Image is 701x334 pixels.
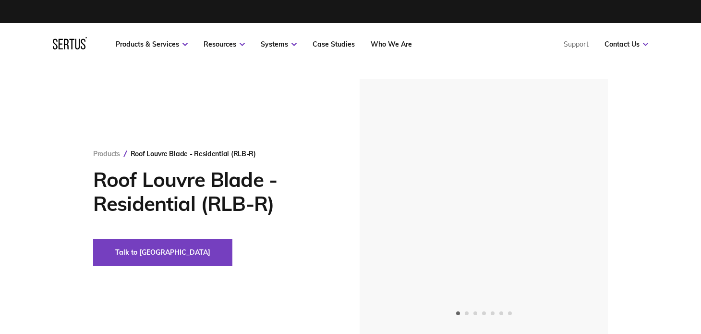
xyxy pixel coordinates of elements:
span: Go to slide 5 [491,311,495,315]
a: Who We Are [371,40,412,49]
span: Go to slide 6 [499,311,503,315]
h1: Roof Louvre Blade - Residential (RLB-R) [93,168,331,216]
a: Products [93,149,120,158]
button: Talk to [GEOGRAPHIC_DATA] [93,239,232,266]
a: Contact Us [604,40,648,49]
a: Support [564,40,589,49]
a: Case Studies [313,40,355,49]
span: Go to slide 2 [465,311,469,315]
a: Products & Services [116,40,188,49]
span: Go to slide 4 [482,311,486,315]
span: Go to slide 3 [473,311,477,315]
a: Resources [204,40,245,49]
span: Go to slide 7 [508,311,512,315]
a: Systems [261,40,297,49]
